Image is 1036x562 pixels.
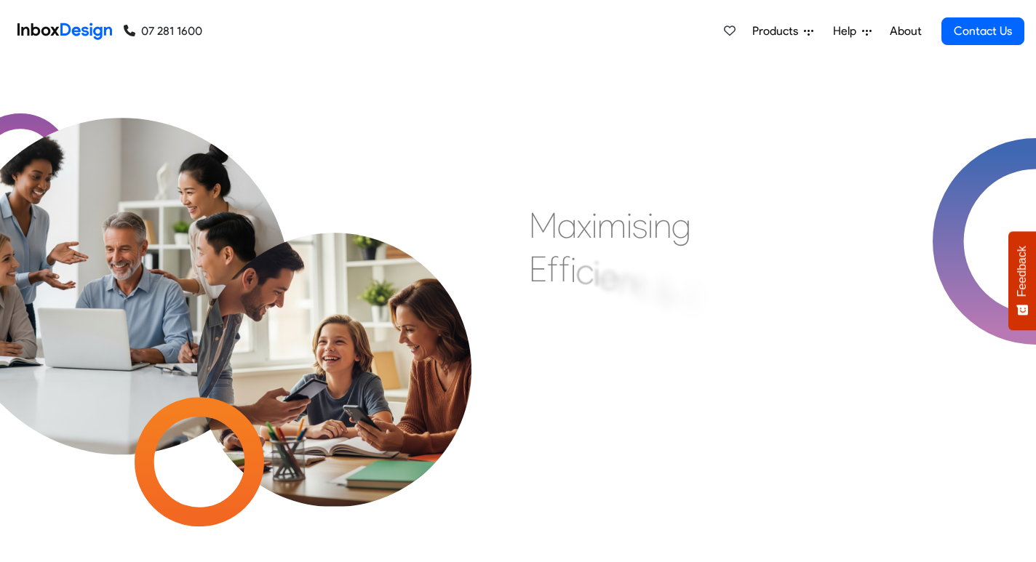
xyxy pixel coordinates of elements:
[626,204,632,247] div: i
[576,249,594,293] div: c
[529,204,882,422] div: Maximising Efficient & Engagement, Connecting Schools, Families, and Students.
[636,264,647,308] div: t
[618,259,636,302] div: n
[746,17,819,46] a: Products
[752,23,804,40] span: Products
[653,204,672,247] div: n
[656,270,676,313] div: &
[594,252,599,295] div: i
[827,17,877,46] a: Help
[1016,246,1029,297] span: Feedback
[833,23,862,40] span: Help
[1008,231,1036,330] button: Feedback - Show survey
[672,204,691,247] div: g
[570,248,576,292] div: i
[162,164,506,507] img: parents_with_child.png
[529,204,557,247] div: M
[685,276,703,320] div: E
[703,284,721,328] div: n
[647,204,653,247] div: i
[577,204,591,247] div: x
[632,204,647,247] div: s
[597,204,626,247] div: m
[599,255,618,299] div: e
[124,23,202,40] a: 07 281 1600
[591,204,597,247] div: i
[529,247,547,291] div: E
[885,17,925,46] a: About
[941,17,1024,45] a: Contact Us
[547,247,559,291] div: f
[559,247,570,291] div: f
[557,204,577,247] div: a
